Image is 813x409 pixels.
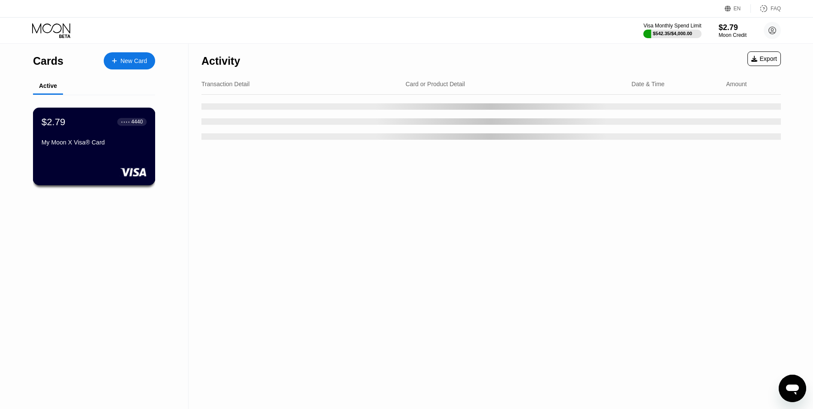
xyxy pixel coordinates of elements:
div: Export [751,55,777,62]
div: Active [39,82,57,89]
div: Moon Credit [719,32,747,38]
div: $2.79● ● ● ●4440My Moon X Visa® Card [33,108,155,185]
div: $542.35 / $4,000.00 [653,31,692,36]
div: EN [725,4,751,13]
div: Visa Monthly Spend Limit$542.35/$4,000.00 [643,23,701,38]
iframe: Gumb za odpiranje okna za sporočila [779,375,806,402]
div: $2.79 [719,23,747,32]
div: $2.79Moon Credit [719,23,747,38]
div: EN [734,6,741,12]
div: Amount [726,81,747,87]
div: FAQ [751,4,781,13]
div: My Moon X Visa® Card [42,139,147,146]
div: Visa Monthly Spend Limit [643,23,701,29]
div: FAQ [771,6,781,12]
div: Date & Time [632,81,665,87]
div: New Card [104,52,155,69]
div: Card or Product Detail [405,81,465,87]
div: 4440 [131,119,143,125]
div: Cards [33,55,63,67]
div: $2.79 [42,116,66,127]
div: Activity [201,55,240,67]
div: Export [747,51,781,66]
div: ● ● ● ● [121,120,130,123]
div: Transaction Detail [201,81,249,87]
div: New Card [120,57,147,65]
